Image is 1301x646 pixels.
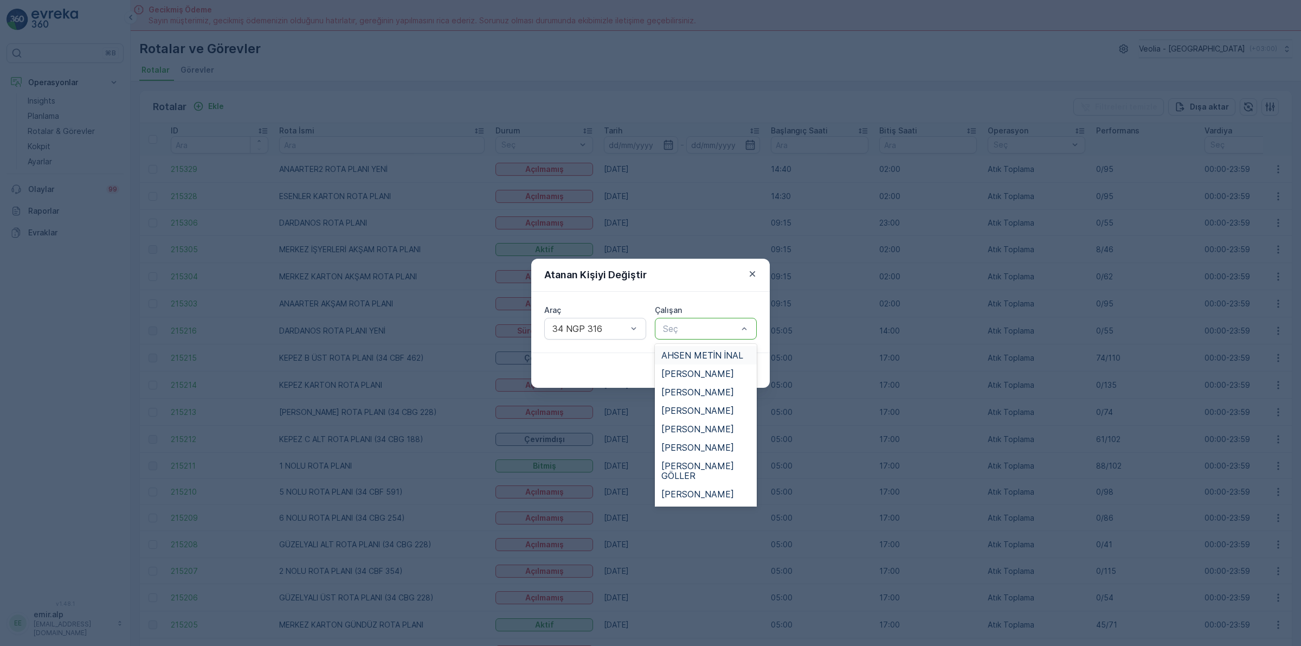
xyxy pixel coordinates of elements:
label: Araç [544,305,561,315]
span: [PERSON_NAME] [661,387,734,397]
label: Çalışan [655,305,682,315]
span: [PERSON_NAME] [661,443,734,452]
p: Seç [663,322,738,335]
span: [PERSON_NAME] [661,369,734,379]
span: [PERSON_NAME] [661,406,734,415]
p: Atanan Kişiyi Değiştir [544,267,647,283]
span: [PERSON_NAME] GÖLLER [661,461,750,481]
span: AHSEN METİN İNAL [661,350,743,360]
span: [PERSON_NAME] [661,424,734,434]
span: [PERSON_NAME] [661,489,734,499]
